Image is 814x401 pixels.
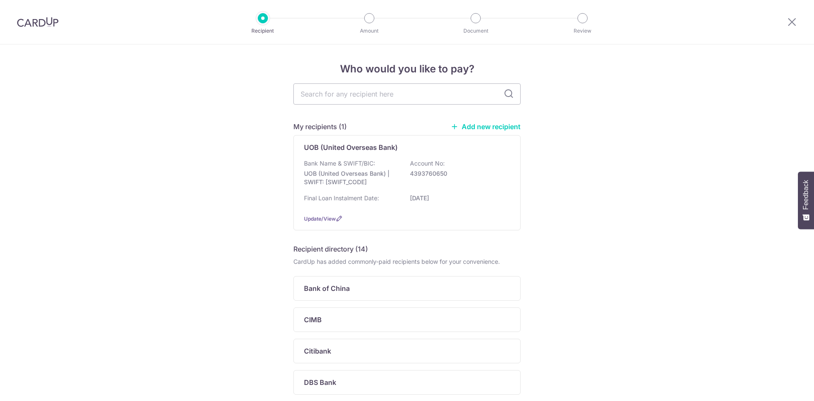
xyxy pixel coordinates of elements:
h4: Who would you like to pay? [293,61,521,77]
iframe: Opens a widget where you can find more information [757,376,806,397]
p: Recipient [231,27,294,35]
p: Amount [338,27,401,35]
img: CardUp [17,17,59,27]
p: DBS Bank [304,377,336,387]
p: Bank of China [304,283,350,293]
p: 4393760650 [410,169,505,178]
p: [DATE] [410,194,505,202]
a: Update/View [304,216,336,222]
h5: My recipients (1) [293,122,347,132]
p: Final Loan Instalment Date: [304,194,379,202]
input: Search for any recipient here [293,83,521,105]
a: Add new recipient [451,122,521,131]
button: Feedback - Show survey [798,171,814,229]
p: CIMB [304,315,322,325]
h5: Recipient directory (14) [293,244,368,254]
p: Review [551,27,614,35]
p: Bank Name & SWIFT/BIC: [304,159,375,168]
p: UOB (United Overseas Bank) | SWIFT: [SWIFT_CODE] [304,169,399,186]
p: UOB (United Overseas Bank) [304,142,398,152]
p: Account No: [410,159,445,168]
span: Feedback [802,180,810,210]
p: Document [444,27,507,35]
p: Citibank [304,346,331,356]
div: CardUp has added commonly-paid recipients below for your convenience. [293,257,521,266]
